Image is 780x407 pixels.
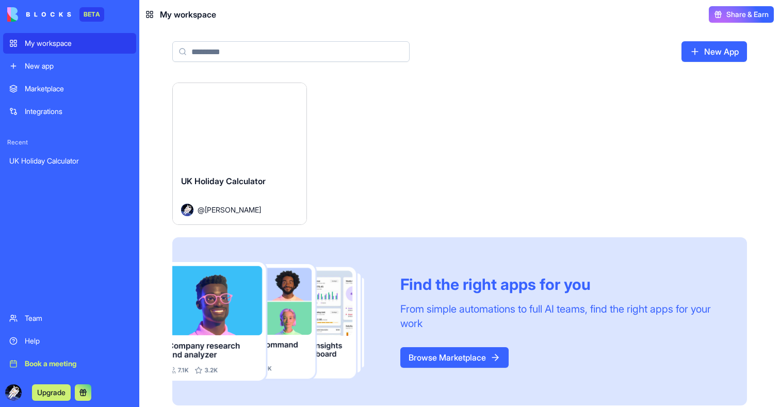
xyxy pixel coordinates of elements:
[25,313,130,323] div: Team
[3,353,136,374] a: Book a meeting
[726,9,769,20] span: Share & Earn
[3,331,136,351] a: Help
[181,176,266,186] span: UK Holiday Calculator
[400,275,722,294] div: Find the right apps for you
[205,204,261,215] span: [PERSON_NAME]
[25,106,130,117] div: Integrations
[3,138,136,146] span: Recent
[25,359,130,369] div: Book a meeting
[5,384,22,401] img: ACg8ocIs1N1HfV7OxPStNYJzy_x3xVGCte99pKUhC5pau1szgES59lO5HQ=s96-c
[681,41,747,62] a: New App
[172,83,307,225] a: UK Holiday CalculatorAvatar@[PERSON_NAME]
[3,33,136,54] a: My workspace
[25,38,130,48] div: My workspace
[160,8,216,21] span: My workspace
[7,7,71,22] img: logo
[3,78,136,99] a: Marketplace
[172,262,384,381] img: Frame_181_egmpey.png
[3,308,136,329] a: Team
[181,204,193,216] img: Avatar
[79,7,104,22] div: BETA
[198,204,205,215] span: @
[25,336,130,346] div: Help
[9,156,130,166] div: UK Holiday Calculator
[709,6,774,23] button: Share & Earn
[7,7,104,22] a: BETA
[3,151,136,171] a: UK Holiday Calculator
[400,302,722,331] div: From simple automations to full AI teams, find the right apps for your work
[3,56,136,76] a: New app
[32,387,71,397] a: Upgrade
[3,101,136,122] a: Integrations
[400,347,509,368] a: Browse Marketplace
[32,384,71,401] button: Upgrade
[25,84,130,94] div: Marketplace
[25,61,130,71] div: New app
